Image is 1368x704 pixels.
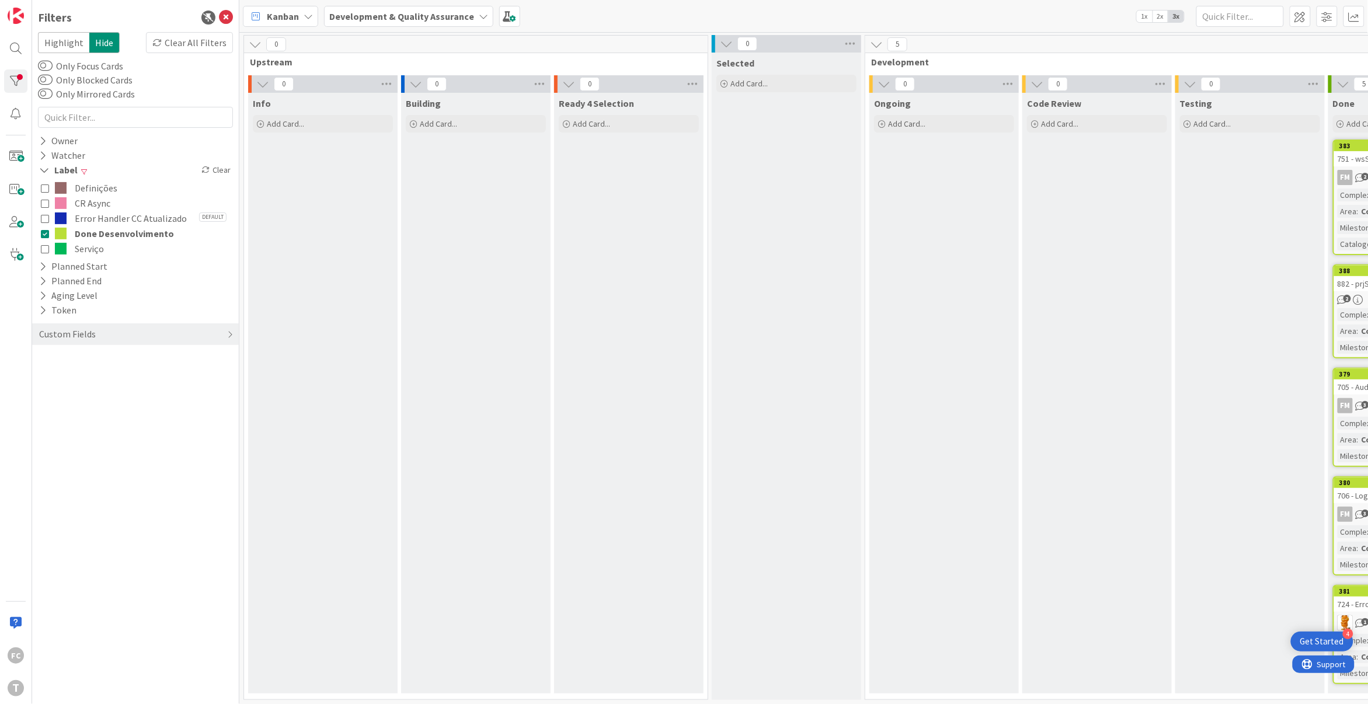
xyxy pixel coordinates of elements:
[38,88,53,100] button: Only Mirrored Cards
[716,57,754,69] span: Selected
[38,288,99,303] div: Aging Level
[1168,11,1184,22] span: 3x
[888,119,925,129] span: Add Card...
[1338,507,1353,522] div: FM
[267,119,304,129] span: Add Card...
[38,303,78,318] div: Token
[8,647,24,664] div: FC
[1343,295,1351,302] span: 2
[38,87,135,101] label: Only Mirrored Cards
[1357,542,1359,555] span: :
[1338,170,1353,185] div: FM
[1027,97,1081,109] span: Code Review
[38,259,109,274] div: Planned Start
[895,77,915,91] span: 0
[250,56,693,68] span: Upstream
[1338,205,1357,218] div: Area
[559,97,634,109] span: Ready 4 Selection
[1041,119,1078,129] span: Add Card...
[38,107,233,128] input: Quick Filter...
[1196,6,1284,27] input: Quick Filter...
[1300,636,1344,647] div: Get Started
[1137,11,1153,22] span: 1x
[1180,97,1213,109] span: Testing
[41,211,230,226] button: Error Handler CC AtualizadoDefault
[38,327,97,341] div: Custom Fields
[1333,97,1355,109] span: Done
[38,9,72,26] div: Filters
[199,163,233,177] div: Clear
[38,74,53,86] button: Only Blocked Cards
[887,37,907,51] span: 5
[253,97,271,109] span: Info
[38,32,89,53] span: Highlight
[75,180,117,196] span: Definições
[420,119,457,129] span: Add Card...
[89,32,120,53] span: Hide
[38,73,133,87] label: Only Blocked Cards
[8,8,24,24] img: Visit kanbanzone.com
[1338,615,1353,630] img: RL
[75,211,187,226] span: Error Handler CC Atualizado
[1048,77,1068,91] span: 0
[874,97,911,109] span: Ongoing
[1194,119,1231,129] span: Add Card...
[580,77,600,91] span: 0
[146,32,233,53] div: Clear All Filters
[41,196,230,211] button: CR Async
[1338,325,1357,337] div: Area
[274,77,294,91] span: 0
[38,163,79,177] div: Label
[38,60,53,72] button: Only Focus Cards
[8,680,24,696] div: T
[38,148,86,163] div: Watcher
[1153,11,1168,22] span: 2x
[1357,325,1359,337] span: :
[1357,205,1359,218] span: :
[1338,542,1357,555] div: Area
[329,11,474,22] b: Development & Quality Assurance
[737,37,757,51] span: 0
[41,180,230,196] button: Definições
[1357,650,1359,663] span: :
[38,274,103,288] div: Planned End
[427,77,447,91] span: 0
[1357,433,1359,446] span: :
[1201,77,1221,91] span: 0
[730,78,768,89] span: Add Card...
[1338,433,1357,446] div: Area
[38,59,123,73] label: Only Focus Cards
[38,134,79,148] div: Owner
[41,226,230,241] button: Done Desenvolvimento
[199,212,227,222] span: Default
[1338,398,1353,413] div: FM
[573,119,610,129] span: Add Card...
[75,241,104,256] span: Serviço
[1343,629,1353,639] div: 4
[25,2,53,16] span: Support
[1291,632,1353,651] div: Open Get Started checklist, remaining modules: 4
[41,241,230,256] button: Serviço
[267,9,299,23] span: Kanban
[75,196,110,211] span: CR Async
[75,226,174,241] span: Done Desenvolvimento
[406,97,441,109] span: Building
[266,37,286,51] span: 0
